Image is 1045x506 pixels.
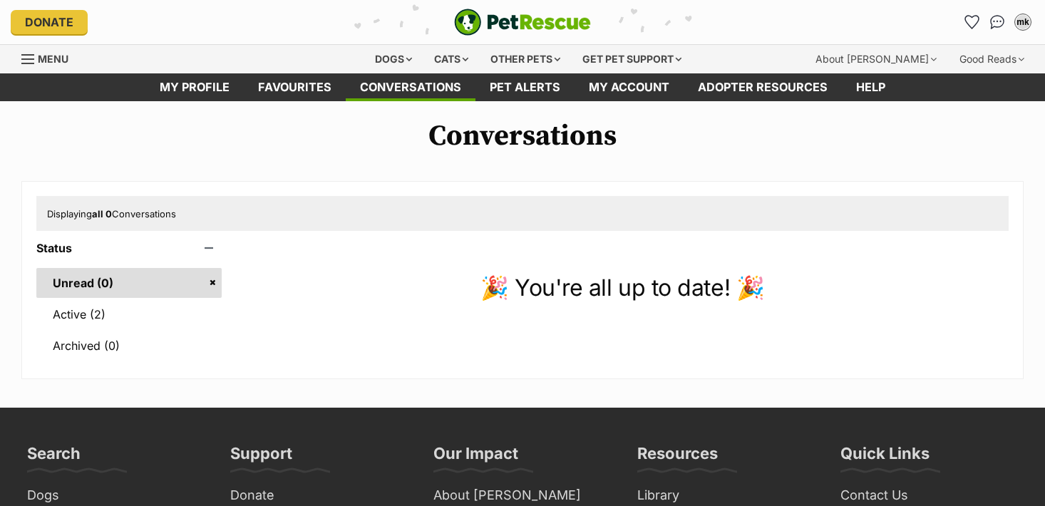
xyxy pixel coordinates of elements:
[572,45,691,73] div: Get pet support
[480,45,570,73] div: Other pets
[575,73,684,101] a: My account
[145,73,244,101] a: My profile
[424,45,478,73] div: Cats
[986,11,1009,33] a: Conversations
[842,73,900,101] a: Help
[1011,11,1034,33] button: My account
[365,45,422,73] div: Dogs
[475,73,575,101] a: Pet alerts
[1016,15,1030,29] div: mk
[805,45,947,73] div: About [PERSON_NAME]
[454,9,591,36] a: PetRescue
[92,208,112,220] strong: all 0
[990,15,1005,29] img: chat-41dd97257d64d25036548639549fe6c8038ab92f7586957e7f3b1b290dea8141.svg
[684,73,842,101] a: Adopter resources
[433,443,518,472] h3: Our Impact
[36,331,222,361] a: Archived (0)
[36,242,222,254] header: Status
[949,45,1034,73] div: Good Reads
[230,443,292,472] h3: Support
[346,73,475,101] a: conversations
[244,73,346,101] a: Favourites
[960,11,1034,33] ul: Account quick links
[47,208,176,220] span: Displaying Conversations
[11,10,88,34] a: Donate
[36,268,222,298] a: Unread (0)
[454,9,591,36] img: logo-e224e6f780fb5917bec1dbf3a21bbac754714ae5b6737aabdf751b685950b380.svg
[960,11,983,33] a: Favourites
[38,53,68,65] span: Menu
[21,45,78,71] a: Menu
[236,271,1009,305] p: 🎉 You're all up to date! 🎉
[840,443,930,472] h3: Quick Links
[27,443,81,472] h3: Search
[637,443,718,472] h3: Resources
[36,299,222,329] a: Active (2)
